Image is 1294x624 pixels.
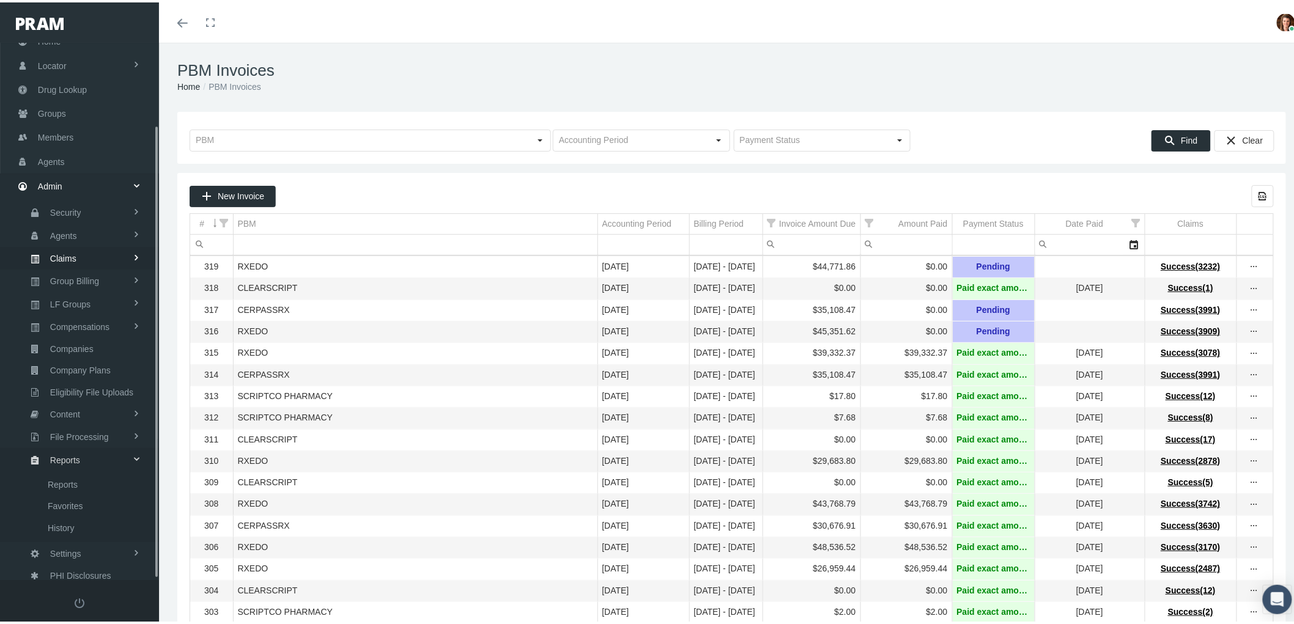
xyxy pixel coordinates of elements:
[1244,582,1264,595] div: Show Invoice actions
[233,470,597,491] td: CLEARSCRIPT
[190,427,233,448] td: 311
[1168,604,1213,614] span: Success(2)
[689,405,763,427] td: [DATE] - [DATE]
[1181,133,1197,143] span: Find
[233,254,597,276] td: RXEDO
[694,216,744,227] div: Billing Period
[1152,128,1211,149] div: Find
[50,336,94,357] span: Companies
[689,340,763,362] td: [DATE] - [DATE]
[233,340,597,362] td: RXEDO
[1244,431,1264,444] div: Show Invoice actions
[190,578,233,599] td: 304
[233,405,597,427] td: SCRIPTCO PHARMACY
[597,340,689,362] td: [DATE]
[1161,540,1220,549] span: Success(3170)
[1035,448,1145,469] td: [DATE]
[1244,539,1264,551] div: Show Invoice actions
[50,314,109,335] span: Compensations
[1244,323,1264,336] div: more
[1244,496,1264,508] div: more
[1244,560,1264,573] div: Show Invoice actions
[48,472,78,493] span: Reports
[233,211,597,232] td: Column PBM
[233,383,597,405] td: SCRIPTCO PHARMACY
[952,599,1035,620] td: Paid exact amount
[1168,475,1213,485] span: Success(5)
[50,563,111,584] span: PHI Disclosures
[689,448,763,469] td: [DATE] - [DATE]
[177,79,200,89] a: Home
[597,383,689,405] td: [DATE]
[1161,303,1220,312] span: Success(3991)
[689,319,763,340] td: [DATE] - [DATE]
[1244,604,1264,616] div: more
[865,431,948,443] div: $0.00
[190,491,233,513] td: 308
[689,535,763,556] td: [DATE] - [DATE]
[1035,340,1145,362] td: [DATE]
[1263,582,1292,612] div: Open Intercom Messenger
[1244,604,1264,616] div: Show Invoice actions
[597,491,689,513] td: [DATE]
[1244,281,1264,293] div: more
[190,232,233,252] input: Filter cell
[689,297,763,318] td: [DATE] - [DATE]
[865,323,948,335] div: $0.00
[1244,302,1264,314] div: more
[38,148,65,171] span: Agents
[767,539,856,551] div: $48,536.52
[1244,539,1264,551] div: more
[1035,211,1145,232] td: Column Date Paid
[38,100,66,123] span: Groups
[1244,453,1264,465] div: Show Invoice actions
[1035,578,1145,599] td: [DATE]
[233,362,597,383] td: CERPASSRX
[1244,518,1264,530] div: Show Invoice actions
[767,453,856,464] div: $29,683.80
[865,388,948,400] div: $17.80
[597,276,689,297] td: [DATE]
[190,319,233,340] td: 316
[190,211,233,232] td: Column #
[190,535,233,556] td: 306
[597,470,689,491] td: [DATE]
[689,578,763,599] td: [DATE] - [DATE]
[1035,599,1145,620] td: [DATE]
[1035,556,1145,578] td: [DATE]
[1132,216,1141,225] span: Show filter options for column 'Date Paid'
[50,447,80,468] span: Reports
[1244,388,1264,400] div: Show Invoice actions
[233,491,597,513] td: RXEDO
[689,491,763,513] td: [DATE] - [DATE]
[1035,470,1145,491] td: [DATE]
[767,518,856,529] div: $30,676.91
[865,518,948,529] div: $30,676.91
[1035,405,1145,427] td: [DATE]
[1244,561,1264,573] div: more
[861,232,952,252] input: Filter cell
[597,362,689,383] td: [DATE]
[952,535,1035,556] td: Paid exact amount
[865,453,948,464] div: $29,683.80
[1161,561,1220,571] span: Success(2487)
[1166,583,1216,593] span: Success(12)
[1161,259,1220,269] span: Success(3232)
[865,604,948,615] div: $2.00
[952,578,1035,599] td: Paid exact amount
[1035,232,1124,252] input: Filter cell
[952,405,1035,427] td: Paid exact amount
[233,535,597,556] td: RXEDO
[865,302,948,314] div: $0.00
[597,427,689,448] td: [DATE]
[952,340,1035,362] td: Paid exact amount
[602,216,672,227] div: Accounting Period
[1161,367,1220,377] span: Success(3991)
[1166,432,1216,442] span: Success(17)
[952,513,1035,534] td: Paid exact amount
[50,380,133,400] span: Eligibility File Uploads
[689,211,763,232] td: Column Billing Period
[50,292,91,312] span: LF Groups
[1244,323,1264,336] div: Show Invoice actions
